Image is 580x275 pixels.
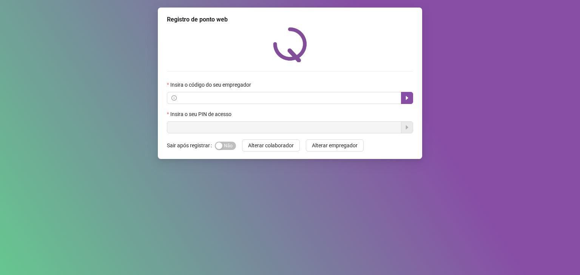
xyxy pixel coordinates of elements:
span: caret-right [404,95,410,101]
label: Sair após registrar [167,139,215,151]
label: Insira o seu PIN de acesso [167,110,236,118]
button: Alterar empregador [306,139,364,151]
button: Alterar colaborador [242,139,300,151]
span: Alterar empregador [312,141,358,150]
span: info-circle [171,95,177,101]
span: Alterar colaborador [248,141,294,150]
label: Insira o código do seu empregador [167,81,256,89]
img: QRPoint [273,27,307,62]
div: Registro de ponto web [167,15,413,24]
